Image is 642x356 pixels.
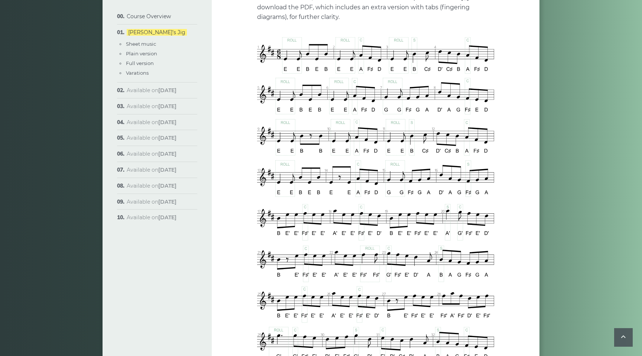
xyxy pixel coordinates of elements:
a: Full version [126,60,154,66]
strong: [DATE] [158,135,176,141]
strong: [DATE] [158,166,176,173]
span: Available on [127,198,176,205]
strong: [DATE] [158,151,176,157]
strong: [DATE] [158,214,176,221]
strong: [DATE] [158,119,176,126]
span: Available on [127,151,176,157]
span: Available on [127,103,176,110]
span: Available on [127,214,176,221]
span: Available on [127,182,176,189]
a: Course Overview [127,13,171,20]
span: Available on [127,166,176,173]
span: Available on [127,135,176,141]
strong: [DATE] [158,87,176,94]
span: Available on [127,87,176,94]
a: Plain version [126,51,157,56]
strong: [DATE] [158,198,176,205]
a: Sheet music [126,41,156,47]
a: [PERSON_NAME]’s Jig [127,29,187,36]
a: Varations [126,70,149,76]
strong: [DATE] [158,182,176,189]
strong: [DATE] [158,103,176,110]
span: Available on [127,119,176,126]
